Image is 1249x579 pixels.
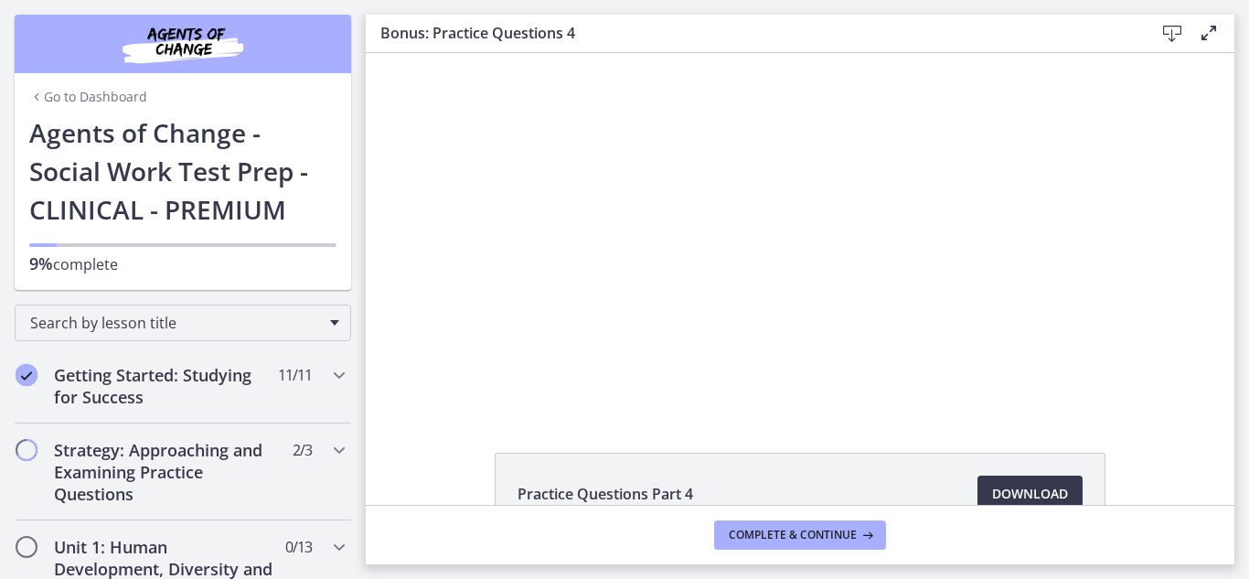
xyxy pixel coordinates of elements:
i: Completed [16,364,37,386]
span: 9% [29,252,53,274]
span: Download [992,483,1068,505]
span: Practice Questions Part 4 [518,483,693,505]
span: Complete & continue [729,528,857,542]
img: Agents of Change [73,22,293,66]
span: 0 / 13 [285,536,312,558]
h3: Bonus: Practice Questions 4 [380,22,1125,44]
button: Complete & continue [714,520,886,550]
span: 2 / 3 [293,439,312,461]
iframe: Video Lesson [366,53,1234,411]
a: Go to Dashboard [29,88,147,106]
span: 11 / 11 [278,364,312,386]
h1: Agents of Change - Social Work Test Prep - CLINICAL - PREMIUM [29,113,336,229]
a: Download [977,476,1083,512]
span: Search by lesson title [30,313,321,333]
div: Search by lesson title [15,305,351,341]
h2: Strategy: Approaching and Examining Practice Questions [54,439,277,505]
h2: Getting Started: Studying for Success [54,364,277,408]
p: complete [29,252,336,275]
